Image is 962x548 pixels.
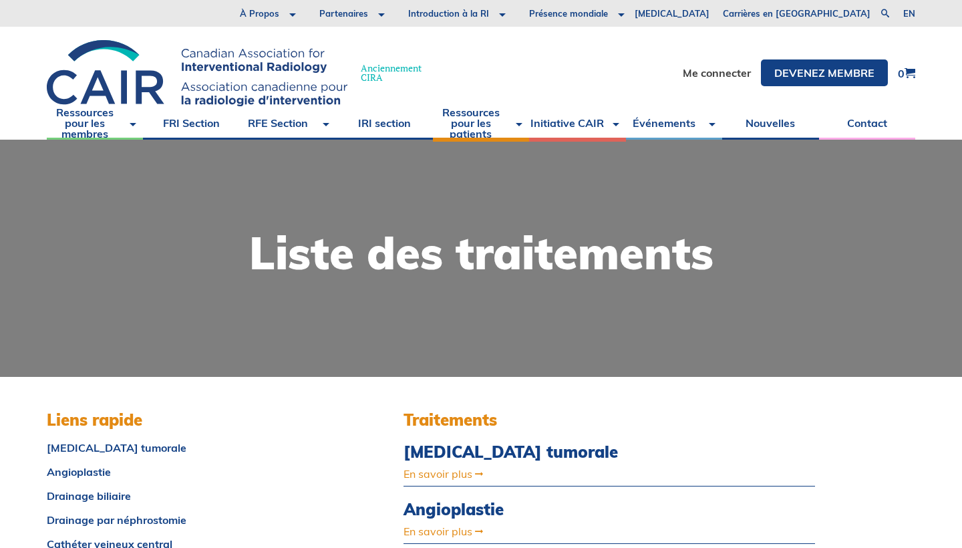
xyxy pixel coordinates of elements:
[143,106,239,140] a: FRI Section
[626,106,722,140] a: Événements
[761,59,888,86] a: DEVENEZ MEMBRE
[404,526,691,537] a: En savoir plus
[47,106,143,140] a: Ressources pour les membres
[47,40,435,106] a: AnciennementCIRA
[249,231,713,275] h1: Liste des traitements
[683,67,751,78] a: Me connecter
[47,466,337,477] a: Angioplastie
[47,410,337,430] h3: Liens rapide
[47,515,337,525] a: Drainage par néphrostomie
[819,106,915,140] a: Contact
[361,63,422,82] span: Anciennement CIRA
[336,106,432,140] a: IRI section
[433,106,529,140] a: Ressources pour les patients
[47,442,337,453] a: [MEDICAL_DATA] tumorale
[404,410,815,430] h3: Traitements
[47,40,347,106] img: CIRA
[404,468,691,479] a: En savoir plus
[404,500,691,519] a: Angioplastie
[240,106,336,140] a: RFE Section
[903,9,915,18] a: en
[529,106,625,140] a: Initiative CAIR
[47,491,337,501] a: Drainage biliaire
[722,106,818,140] a: Nouvelles
[404,442,691,462] a: [MEDICAL_DATA] tumorale
[898,67,915,79] a: 0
